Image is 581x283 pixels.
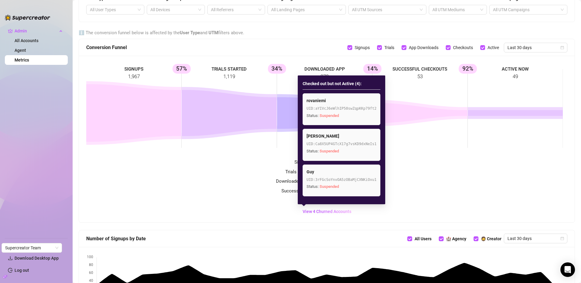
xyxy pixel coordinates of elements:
strong: UTM [208,30,218,35]
div: UID: 3rFGcSoYnvOA5zOBaMjCXNKiOxu1 [307,177,376,183]
span: Trials Started to Downloaded App : [285,169,369,175]
div: UID: aYIVcJ6eWlhIP50swZqpKKp79ft2 [307,106,376,112]
div: [PERSON_NAME] [307,133,376,139]
div: Status: [307,148,376,154]
span: Signups [352,44,372,51]
strong: User Type [180,30,200,35]
span: Signups to Trials Started : [294,159,359,165]
span: All Users [412,235,434,242]
span: Downloaded App to Successful Checkouts : [276,178,378,184]
div: rovaniemi [307,97,376,104]
span: Checkouts [451,44,475,51]
a: All Accounts [15,38,38,43]
span: Last 30 days [507,43,564,52]
span: 🏰 Agency [444,235,469,242]
div: The conversion funnel below is affected by the and filters above. [79,29,575,37]
span: Number of Signups by Date [86,235,146,242]
span: crown [8,28,13,33]
span: App Downloads [406,44,441,51]
span: Suspended [320,184,339,189]
span: calendar [560,237,564,240]
span: Last 30 days [507,234,564,243]
span: Download Desktop App [15,256,59,261]
button: View 4 Churned Accounts [300,208,354,215]
a: Agent [15,48,26,53]
span: Admin [15,26,57,36]
span: Active [485,44,501,51]
span: info [79,30,84,35]
span: Supercreator Team [5,243,58,252]
a: Log out [15,268,29,273]
span: View 4 Churned Accounts [303,209,351,214]
span: download [8,256,13,261]
div: UID: Ca8X5UP4GTcX17g7vsKD9dxNeIs1 [307,141,376,147]
span: 🧔 Creator [478,235,504,242]
span: Trials [382,44,397,51]
span: Suspended [320,113,339,118]
div: Open Intercom Messenger [560,262,575,277]
div: Status: [307,113,376,119]
div: Checked out but not Active ( 4 ): [303,80,380,90]
span: Successful Checkouts to Active Now : [281,188,372,194]
span: Suspended [320,149,339,153]
img: logo-BBDzfeDw.svg [5,15,50,21]
span: build [3,275,7,279]
span: calendar [560,46,564,49]
a: Metrics [15,58,29,62]
div: Status: [307,184,376,190]
div: Conversion Funnel [86,44,347,51]
div: Guy [307,168,376,175]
